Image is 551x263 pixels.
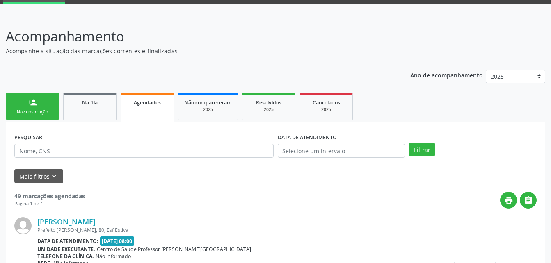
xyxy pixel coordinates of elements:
img: img [14,217,32,234]
span: Não informado [96,253,131,260]
b: Unidade executante: [37,246,95,253]
p: Acompanhe a situação das marcações correntes e finalizadas [6,47,384,55]
button: Filtrar [409,143,435,156]
a: [PERSON_NAME] [37,217,96,226]
strong: 49 marcações agendadas [14,192,85,200]
button: print [500,192,517,209]
div: Prefeito [PERSON_NAME], 80, Esf Estiva [37,227,414,234]
label: DATA DE ATENDIMENTO [278,131,337,144]
button:  [520,192,537,209]
p: Ano de acompanhamento [410,70,483,80]
input: Selecione um intervalo [278,144,405,158]
i: keyboard_arrow_down [50,172,59,181]
div: 2025 [306,107,347,113]
b: Telefone da clínica: [37,253,94,260]
input: Nome, CNS [14,144,274,158]
div: 2025 [184,107,232,113]
i: print [504,196,513,205]
span: Não compareceram [184,99,232,106]
button: Mais filtroskeyboard_arrow_down [14,169,63,184]
div: Página 1 de 4 [14,200,85,207]
p: Acompanhamento [6,26,384,47]
span: [DATE] 08:00 [100,236,135,246]
div: Nova marcação [12,109,53,115]
span: Resolvidos [256,99,281,106]
i:  [524,196,533,205]
span: Agendados [134,99,161,106]
b: Data de atendimento: [37,238,98,245]
div: 2025 [248,107,289,113]
span: Na fila [82,99,98,106]
div: person_add [28,98,37,107]
span: Cancelados [313,99,340,106]
span: Centro de Saude Professor [PERSON_NAME][GEOGRAPHIC_DATA] [97,246,251,253]
label: PESQUISAR [14,131,42,144]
